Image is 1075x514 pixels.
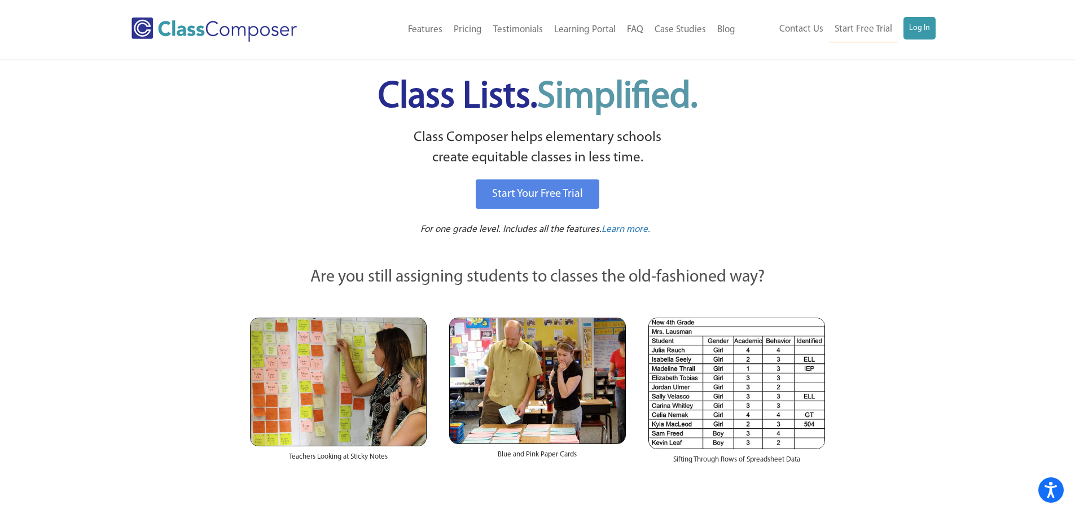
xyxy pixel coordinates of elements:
span: For one grade level. Includes all the features. [420,225,602,234]
a: Learning Portal [549,17,621,42]
span: Simplified. [537,79,697,116]
nav: Header Menu [343,17,741,42]
div: Blue and Pink Paper Cards [449,444,626,471]
p: Are you still assigning students to classes the old-fashioned way? [250,265,826,290]
a: Learn more. [602,223,650,237]
div: Teachers Looking at Sticky Notes [250,446,427,473]
img: Class Composer [131,17,297,42]
span: Learn more. [602,225,650,234]
a: Features [402,17,448,42]
a: Testimonials [488,17,549,42]
img: Spreadsheets [648,318,825,449]
nav: Header Menu [741,17,936,42]
a: Case Studies [649,17,712,42]
a: Log In [903,17,936,39]
img: Teachers Looking at Sticky Notes [250,318,427,446]
p: Class Composer helps elementary schools create equitable classes in less time. [248,128,827,169]
a: Pricing [448,17,488,42]
a: Start Free Trial [829,17,898,42]
a: Start Your Free Trial [476,179,599,209]
div: Sifting Through Rows of Spreadsheet Data [648,449,825,476]
a: Contact Us [774,17,829,42]
img: Blue and Pink Paper Cards [449,318,626,443]
span: Start Your Free Trial [492,188,583,200]
a: FAQ [621,17,649,42]
span: Class Lists. [378,79,697,116]
a: Blog [712,17,741,42]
